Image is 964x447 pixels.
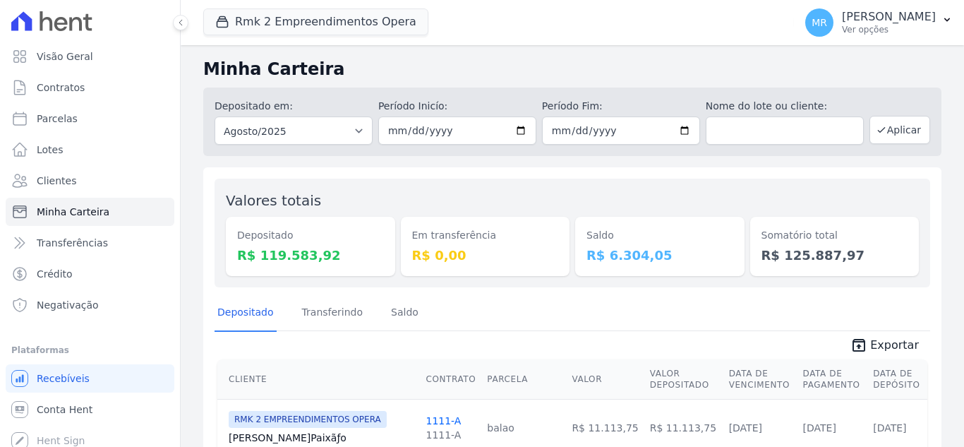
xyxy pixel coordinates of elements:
span: RMK 2 EMPREENDIMENTOS OPERA [229,411,387,428]
span: Visão Geral [37,49,93,64]
span: Conta Hent [37,403,92,417]
a: [DATE] [873,422,906,434]
a: Negativação [6,291,174,319]
th: Data de Depósito [867,359,927,400]
a: Transferindo [299,295,366,332]
span: Lotes [37,143,64,157]
a: Parcelas [6,105,174,133]
th: Parcela [481,359,566,400]
span: Clientes [37,174,76,188]
dt: Saldo [586,228,733,243]
span: Minha Carteira [37,205,109,219]
button: Rmk 2 Empreendimentos Opera [203,8,428,35]
p: [PERSON_NAME] [842,10,936,24]
dd: R$ 119.583,92 [237,246,384,265]
label: Período Fim: [542,99,700,114]
span: Negativação [37,298,99,312]
a: Minha Carteira [6,198,174,226]
a: Clientes [6,167,174,195]
label: Nome do lote ou cliente: [706,99,864,114]
a: Recebíveis [6,364,174,393]
dd: R$ 6.304,05 [586,246,733,265]
th: Valor [566,359,644,400]
th: Data de Vencimento [723,359,797,400]
a: Crédito [6,260,174,288]
a: [PERSON_NAME]Paixãƒo [229,431,414,445]
dd: R$ 0,00 [412,246,559,265]
span: Recebíveis [37,371,90,386]
a: Contratos [6,73,174,102]
span: Exportar [870,337,919,354]
div: 1111-A [426,428,461,442]
dt: Depositado [237,228,384,243]
p: Ver opções [842,24,936,35]
dt: Somatório total [761,228,908,243]
h2: Minha Carteira [203,56,941,82]
a: 1111-A [426,415,461,427]
a: Transferências [6,229,174,257]
th: Contrato [420,359,481,400]
button: Aplicar [869,116,930,144]
a: Lotes [6,136,174,164]
span: Transferências [37,236,108,250]
dd: R$ 125.887,97 [761,246,908,265]
dt: Em transferência [412,228,559,243]
span: MR [812,18,827,28]
a: Conta Hent [6,395,174,424]
th: Valor Depositado [644,359,723,400]
span: Contratos [37,81,85,95]
i: unarchive [850,337,867,354]
label: Período Inicío: [378,99,536,114]
span: Parcelas [37,112,78,126]
a: unarchive Exportar [839,337,930,357]
a: [DATE] [729,422,762,434]
a: Saldo [388,295,421,332]
button: MR [PERSON_NAME] Ver opções [794,3,964,42]
th: Cliente [217,359,420,400]
label: Valores totais [226,192,321,209]
span: Crédito [37,267,73,281]
a: Depositado [215,295,277,332]
a: balao [487,422,514,434]
a: [DATE] [803,422,836,434]
th: Data de Pagamento [797,359,868,400]
div: Plataformas [11,342,169,359]
a: Visão Geral [6,42,174,71]
label: Depositado em: [215,100,293,112]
